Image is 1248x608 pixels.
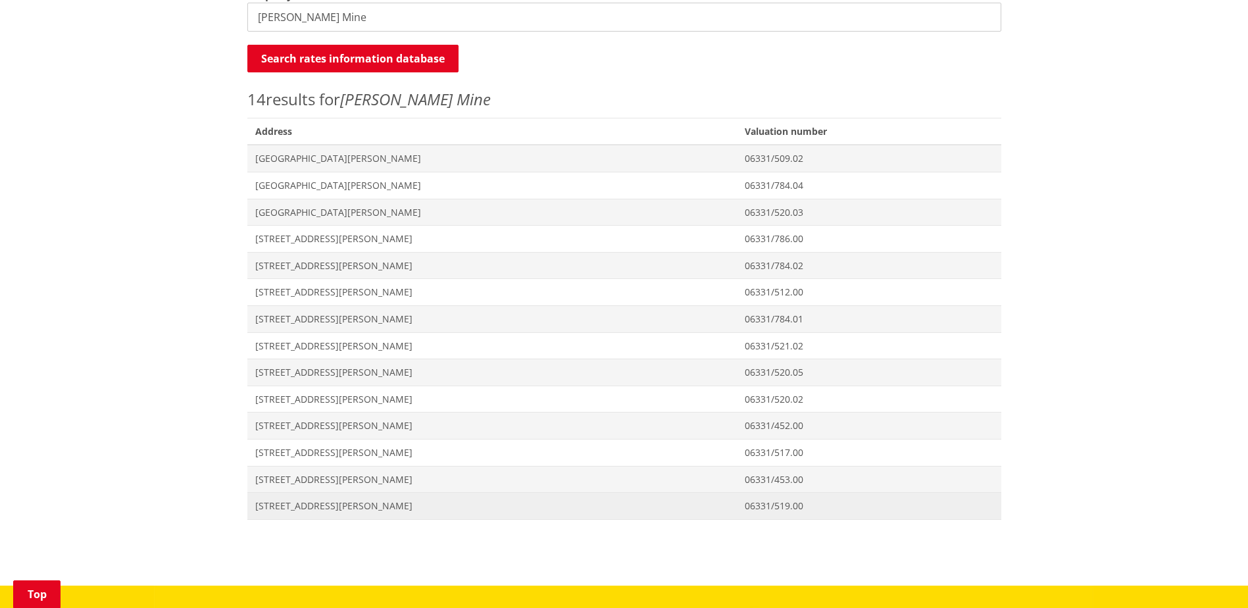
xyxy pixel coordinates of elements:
a: [GEOGRAPHIC_DATA][PERSON_NAME] 06331/520.03 [247,199,1001,226]
a: [GEOGRAPHIC_DATA][PERSON_NAME] 06331/509.02 [247,145,1001,172]
span: 06331/521.02 [745,340,993,353]
span: 06331/509.02 [745,152,993,165]
iframe: Messenger Launcher [1187,553,1235,600]
a: [STREET_ADDRESS][PERSON_NAME] 06331/520.02 [247,386,1001,413]
span: 06331/453.00 [745,473,993,486]
span: [STREET_ADDRESS][PERSON_NAME] [255,393,729,406]
span: 06331/452.00 [745,419,993,432]
span: [STREET_ADDRESS][PERSON_NAME] [255,286,729,299]
span: [STREET_ADDRESS][PERSON_NAME] [255,473,729,486]
span: [STREET_ADDRESS][PERSON_NAME] [255,313,729,326]
a: [STREET_ADDRESS][PERSON_NAME] 06331/521.02 [247,332,1001,359]
span: [STREET_ADDRESS][PERSON_NAME] [255,366,729,379]
span: 06331/786.00 [745,232,993,245]
span: 06331/512.00 [745,286,993,299]
span: [STREET_ADDRESS][PERSON_NAME] [255,259,729,272]
span: 06331/784.01 [745,313,993,326]
span: [STREET_ADDRESS][PERSON_NAME] [255,340,729,353]
span: 06331/520.05 [745,366,993,379]
span: Address [247,118,737,145]
span: 06331/784.04 [745,179,993,192]
span: [GEOGRAPHIC_DATA][PERSON_NAME] [255,206,729,219]
a: [STREET_ADDRESS][PERSON_NAME] 06331/786.00 [247,226,1001,253]
button: Search rates information database [247,45,459,72]
a: [STREET_ADDRESS][PERSON_NAME] 06331/452.00 [247,413,1001,440]
a: [STREET_ADDRESS][PERSON_NAME] 06331/453.00 [247,466,1001,493]
span: Valuation number [737,118,1001,145]
span: [STREET_ADDRESS][PERSON_NAME] [255,499,729,513]
a: [STREET_ADDRESS][PERSON_NAME] 06331/517.00 [247,439,1001,466]
span: [STREET_ADDRESS][PERSON_NAME] [255,419,729,432]
span: [STREET_ADDRESS][PERSON_NAME] [255,232,729,245]
span: [GEOGRAPHIC_DATA][PERSON_NAME] [255,152,729,165]
span: 14 [247,88,266,110]
a: [STREET_ADDRESS][PERSON_NAME] 06331/784.01 [247,305,1001,332]
a: [STREET_ADDRESS][PERSON_NAME] 06331/512.00 [247,279,1001,306]
input: e.g. Duke Street NGARUAWAHIA [247,3,1001,32]
span: 06331/520.02 [745,393,993,406]
a: Top [13,580,61,608]
span: 06331/517.00 [745,446,993,459]
a: [STREET_ADDRESS][PERSON_NAME] 06331/784.02 [247,252,1001,279]
span: 06331/519.00 [745,499,993,513]
em: [PERSON_NAME] Mine [340,88,491,110]
span: [STREET_ADDRESS][PERSON_NAME] [255,446,729,459]
a: [STREET_ADDRESS][PERSON_NAME] 06331/519.00 [247,493,1001,520]
p: results for [247,88,1001,111]
a: [GEOGRAPHIC_DATA][PERSON_NAME] 06331/784.04 [247,172,1001,199]
span: [GEOGRAPHIC_DATA][PERSON_NAME] [255,179,729,192]
span: 06331/784.02 [745,259,993,272]
a: [STREET_ADDRESS][PERSON_NAME] 06331/520.05 [247,359,1001,386]
span: 06331/520.03 [745,206,993,219]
